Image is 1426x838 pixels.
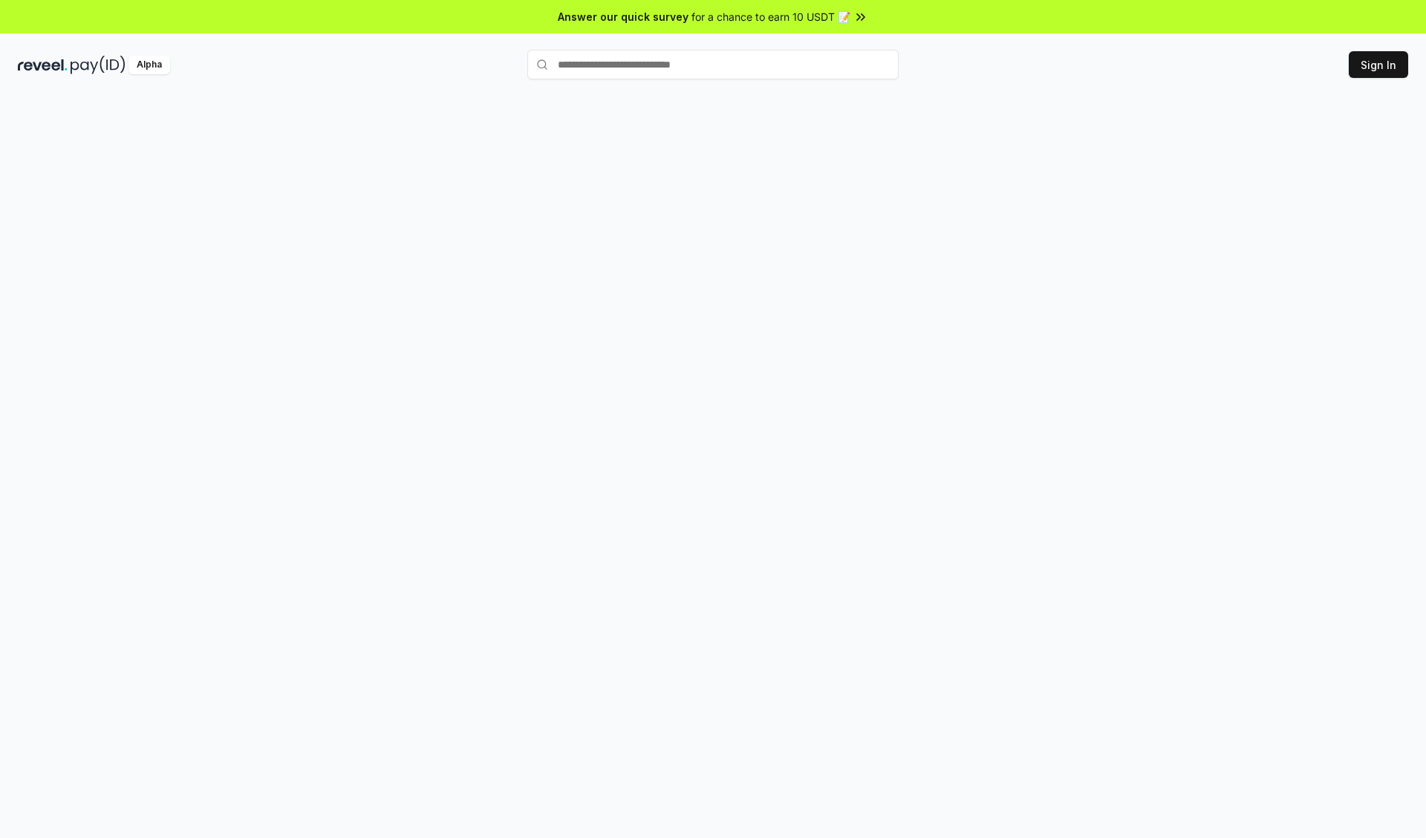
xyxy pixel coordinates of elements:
button: Sign In [1349,51,1408,78]
img: reveel_dark [18,56,68,74]
span: Answer our quick survey [558,9,688,24]
img: pay_id [71,56,126,74]
span: for a chance to earn 10 USDT 📝 [691,9,850,24]
div: Alpha [128,56,170,74]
